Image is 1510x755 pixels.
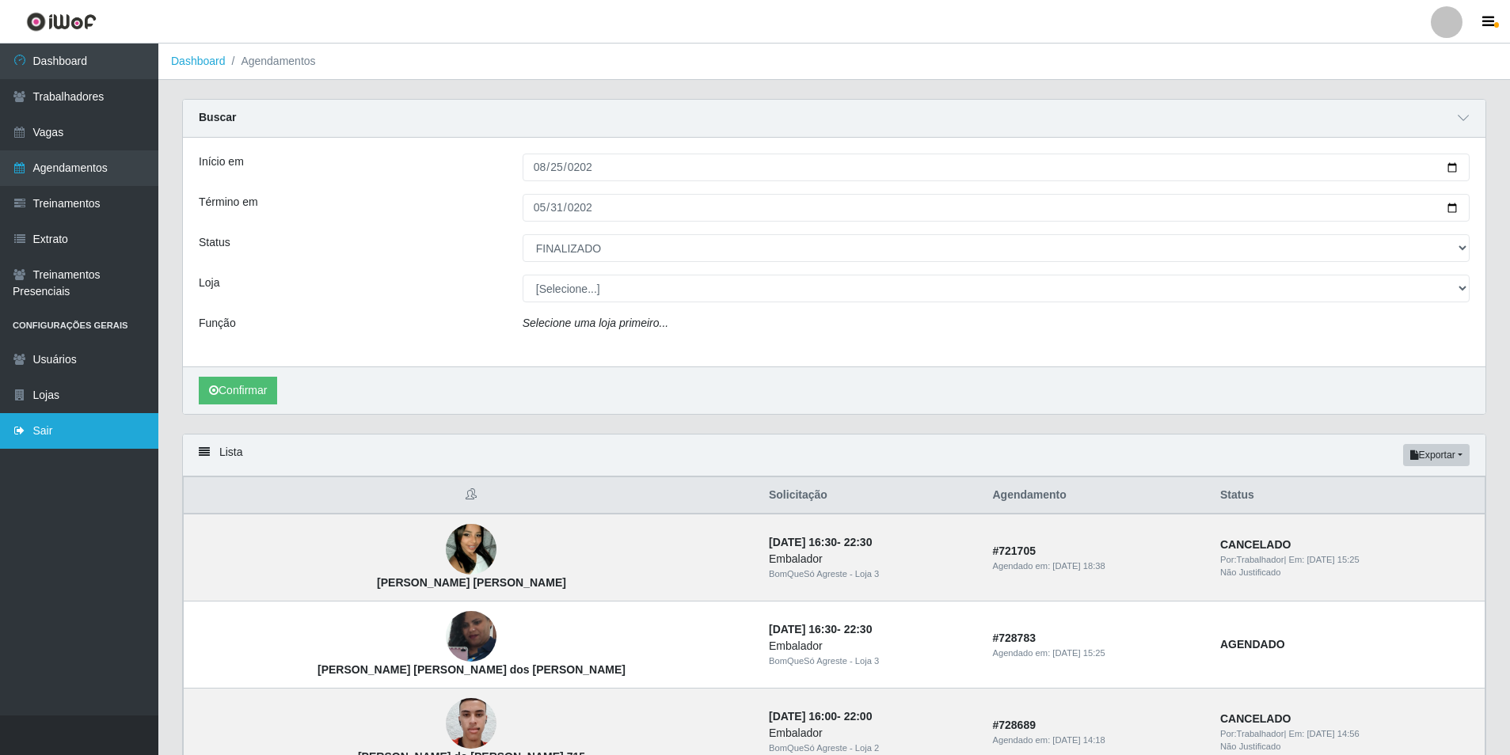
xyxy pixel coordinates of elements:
[1220,553,1475,567] div: | Em:
[171,55,226,67] a: Dashboard
[1220,638,1285,651] strong: AGENDADO
[769,623,837,635] time: [DATE] 16:30
[992,632,1036,644] strong: # 728783
[446,592,496,682] img: Ana Cristina dos Santos Mendes
[769,623,872,635] strong: -
[1220,740,1475,753] div: Não Justificado
[199,275,219,291] label: Loja
[992,734,1201,747] div: Agendado em:
[769,710,872,723] strong: -
[769,638,974,654] div: Embalador
[446,505,496,595] img: Janeide da Silva Freitas
[1403,444,1470,466] button: Exportar
[1220,538,1291,551] strong: CANCELADO
[844,710,873,723] time: 22:00
[769,536,872,548] strong: -
[844,536,873,548] time: 22:30
[769,725,974,742] div: Embalador
[1307,555,1359,564] time: [DATE] 15:25
[1307,729,1359,738] time: [DATE] 14:56
[992,719,1036,731] strong: # 728689
[1211,477,1485,514] th: Status
[1052,735,1105,745] time: [DATE] 14:18
[769,551,974,567] div: Embalador
[1052,648,1105,658] time: [DATE] 15:25
[523,194,1470,222] input: 00/00/0000
[199,154,244,170] label: Início em
[523,154,1470,181] input: 00/00/0000
[1220,712,1291,725] strong: CANCELADO
[226,53,316,70] li: Agendamentos
[769,536,837,548] time: [DATE] 16:30
[199,194,258,211] label: Término em
[769,654,974,668] div: BomQueSó Agreste - Loja 3
[992,647,1201,660] div: Agendado em:
[769,742,974,755] div: BomQueSó Agreste - Loja 2
[992,560,1201,573] div: Agendado em:
[199,234,230,251] label: Status
[1052,561,1105,571] time: [DATE] 18:38
[769,710,837,723] time: [DATE] 16:00
[377,576,566,589] strong: [PERSON_NAME] [PERSON_NAME]
[1220,729,1284,738] span: Por: Trabalhador
[318,663,626,676] strong: [PERSON_NAME] [PERSON_NAME] dos [PERSON_NAME]
[199,377,277,404] button: Confirmar
[983,477,1211,514] th: Agendamento
[769,567,974,581] div: BomQueSó Agreste - Loja 3
[26,12,97,32] img: CoreUI Logo
[183,434,1485,476] div: Lista
[199,111,236,123] strong: Buscar
[1220,555,1284,564] span: Por: Trabalhador
[759,477,983,514] th: Solicitação
[199,315,236,332] label: Função
[523,317,668,329] i: Selecione uma loja primeiro...
[1220,566,1475,579] div: Não Justificado
[1220,727,1475,741] div: | Em:
[158,44,1510,80] nav: breadcrumb
[844,623,873,635] time: 22:30
[992,544,1036,557] strong: # 721705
